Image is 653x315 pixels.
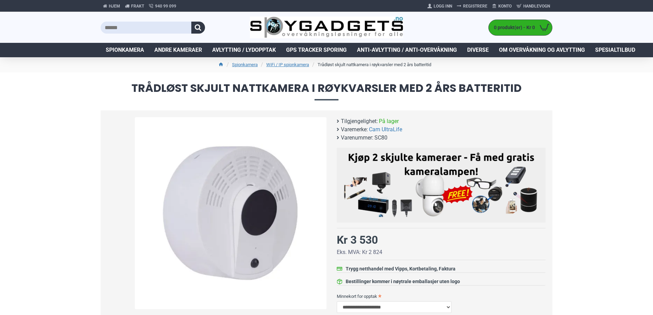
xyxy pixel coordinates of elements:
a: Konto [490,1,514,12]
span: Spionkamera [106,46,144,54]
div: Trygg netthandel med Vipps, Kortbetaling, Faktura [346,265,456,272]
span: Om overvåkning og avlytting [499,46,585,54]
a: Avlytting / Lydopptak [207,43,281,57]
b: Varemerke: [341,125,368,134]
a: Spesialtilbud [590,43,640,57]
span: Hjem [109,3,120,9]
a: Spionkamera [101,43,149,57]
a: GPS Tracker Sporing [281,43,352,57]
a: Registrere [454,1,490,12]
span: GPS Tracker Sporing [286,46,347,54]
a: Om overvåkning og avlytting [494,43,590,57]
span: Frakt [131,3,144,9]
img: Trådløst skjult nattkamera i røykvarsler med 2 års batteritid - SpyGadgets.no [135,117,326,309]
span: SC80 [374,134,387,142]
span: Handlevogn [523,3,550,9]
a: Cam UltraLife [369,125,402,134]
span: Logg Inn [434,3,452,9]
span: 0 produkt(er) - Kr 0 [489,24,537,31]
div: Kr 3 530 [337,232,378,248]
span: Diverse [467,46,489,54]
div: Bestillinger kommer i nøytrale emballasjer uten logo [346,278,460,285]
b: Varenummer: [341,134,373,142]
a: Handlevogn [514,1,552,12]
a: Spionkamera [232,61,258,68]
a: Logg Inn [425,1,454,12]
span: Andre kameraer [154,46,202,54]
span: Konto [498,3,512,9]
label: Minnekort for opptak [337,291,546,302]
b: Tilgjengelighet: [341,117,378,125]
img: Kjøp 2 skjulte kameraer – Få med gratis kameralampe! [342,151,540,217]
span: Trådløst skjult nattkamera i røykvarsler med 2 års batteritid [101,83,552,100]
a: Anti-avlytting / Anti-overvåkning [352,43,462,57]
a: Andre kameraer [149,43,207,57]
a: WiFi / IP spionkamera [266,61,309,68]
a: 0 produkt(er) - Kr 0 [489,20,552,35]
span: Avlytting / Lydopptak [212,46,276,54]
a: Diverse [462,43,494,57]
span: Spesialtilbud [595,46,635,54]
span: Registrere [463,3,487,9]
span: På lager [379,117,399,125]
span: Anti-avlytting / Anti-overvåkning [357,46,457,54]
img: SpyGadgets.no [250,16,404,39]
span: 940 99 099 [155,3,176,9]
